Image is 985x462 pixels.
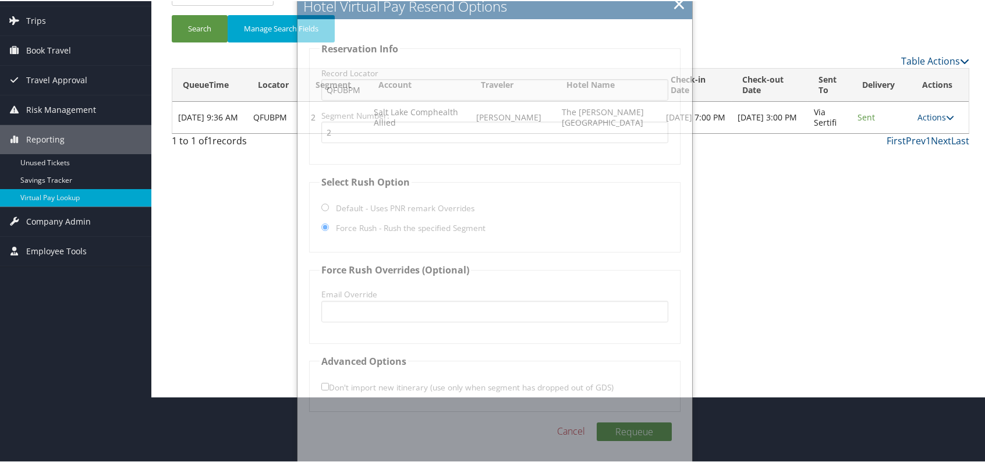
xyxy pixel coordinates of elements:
[26,94,96,123] span: Risk Management
[26,35,71,64] span: Book Travel
[247,101,305,132] td: QFUBPM
[901,54,969,66] a: Table Actions
[320,262,471,276] legend: Force Rush Overrides (Optional)
[172,133,358,152] div: 1 to 1 of records
[906,133,926,146] a: Prev
[321,287,668,299] label: Email Override
[172,14,228,41] button: Search
[557,423,585,437] a: Cancel
[951,133,969,146] a: Last
[887,133,906,146] a: First
[917,111,954,122] a: Actions
[858,111,875,122] span: Sent
[852,67,912,101] th: Delivery: activate to sort column ascending
[26,5,46,34] span: Trips
[247,67,305,101] th: Locator: activate to sort column ascending
[926,133,931,146] a: 1
[732,67,808,101] th: Check-out Date: activate to sort column ascending
[320,41,400,55] legend: Reservation Info
[321,375,614,397] label: Don't import new itinerary (use only when segment has dropped out of GDS)
[320,353,408,367] legend: Advanced Options
[172,101,247,132] td: [DATE] 9:36 AM
[26,236,87,265] span: Employee Tools
[321,109,668,120] label: Segment Number:
[26,124,65,153] span: Reporting
[808,67,852,101] th: Sent To: activate to sort column ascending
[26,65,87,94] span: Travel Approval
[732,101,808,132] td: [DATE] 3:00 PM
[931,133,951,146] a: Next
[207,133,212,146] span: 1
[320,174,412,188] legend: Select Rush Option
[321,66,668,78] label: Record Locator
[172,67,247,101] th: QueueTime: activate to sort column ascending
[336,221,486,233] label: Force Rush - Rush the specified Segment
[26,206,91,235] span: Company Admin
[912,67,969,101] th: Actions
[660,101,732,132] td: [DATE] 7:00 PM
[336,201,474,213] label: Default - Uses PNR remark Overrides
[660,67,732,101] th: Check-in Date: activate to sort column ascending
[228,14,335,41] button: Manage Search Fields
[597,421,672,440] button: Requeue
[808,101,852,132] td: Via Sertifi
